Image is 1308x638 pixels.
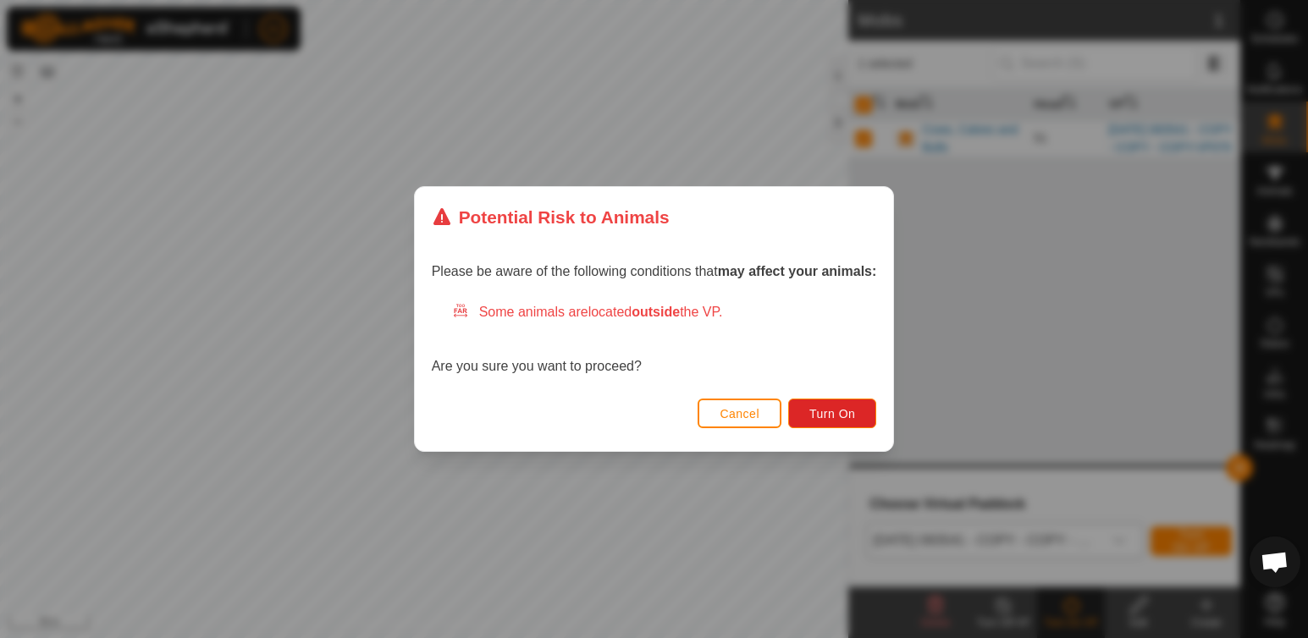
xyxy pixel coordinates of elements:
span: Turn On [809,407,855,421]
span: Please be aware of the following conditions that [432,264,877,278]
button: Turn On [788,399,876,428]
button: Cancel [698,399,781,428]
span: located the VP. [588,305,723,319]
div: Some animals are [452,302,877,322]
strong: may affect your animals: [718,264,877,278]
div: Potential Risk to Animals [432,204,670,230]
strong: outside [632,305,680,319]
span: Cancel [720,407,759,421]
div: Are you sure you want to proceed? [432,302,877,377]
div: Open chat [1250,536,1300,587]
